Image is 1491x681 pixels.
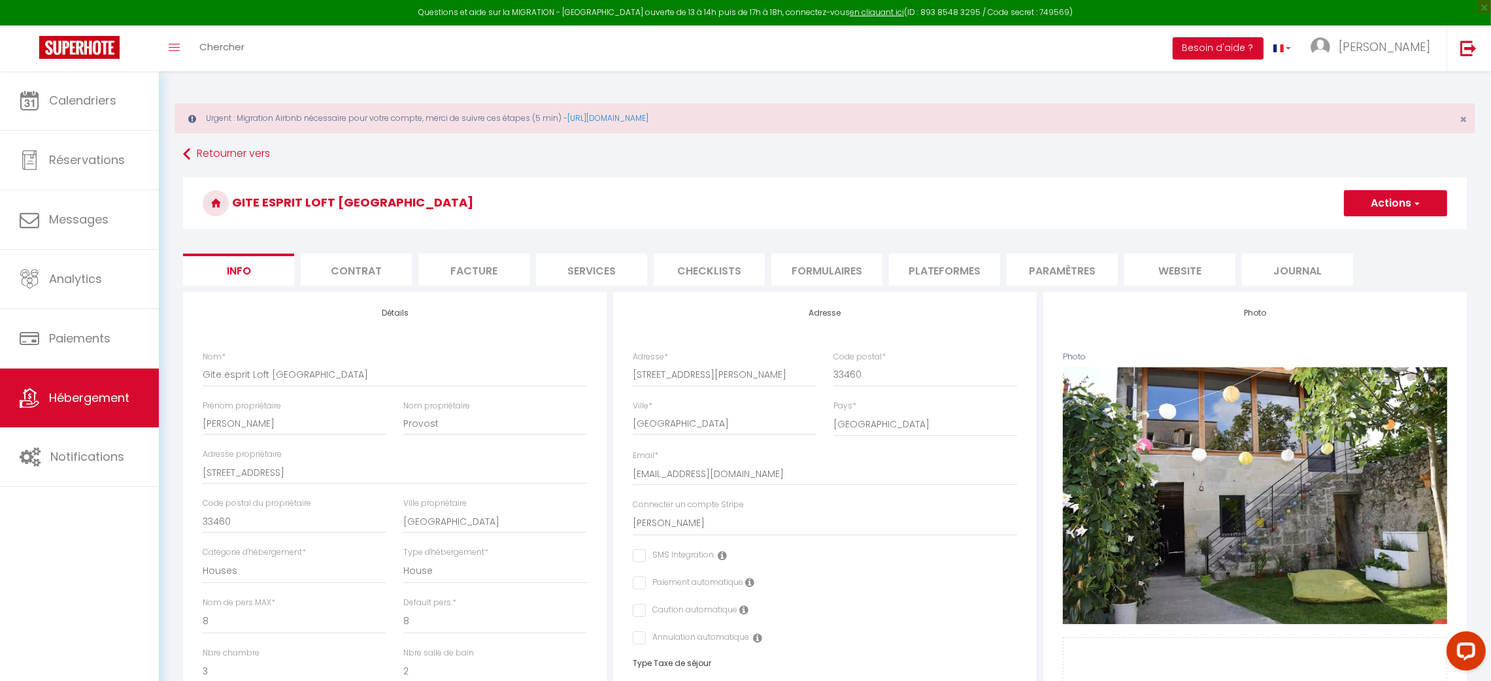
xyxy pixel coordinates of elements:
label: Ville propriétaire [403,497,467,510]
label: Pays [833,400,856,412]
label: Email [633,450,658,462]
span: Analytics [49,271,102,287]
span: Notifications [50,448,124,465]
label: Code postal [833,351,886,363]
li: Plateformes [889,254,1000,286]
img: logout [1460,40,1477,56]
label: Nom de pers MAX [203,597,275,609]
label: Nom propriétaire [403,400,470,412]
span: Hébergement [49,390,129,406]
h4: Détails [203,308,587,318]
span: Chercher [199,40,244,54]
span: Réservations [49,152,125,168]
button: Actions [1344,190,1447,216]
a: en cliquant ici [850,7,904,18]
div: Urgent : Migration Airbnb nécessaire pour votre compte, merci de suivre ces étapes (5 min) - [175,103,1475,133]
li: Facture [418,254,529,286]
li: Paramètres [1007,254,1118,286]
li: Journal [1242,254,1353,286]
li: Info [183,254,294,286]
img: ... [1311,37,1330,57]
img: Super Booking [39,36,120,59]
span: [PERSON_NAME] [1339,39,1430,55]
span: Messages [49,211,109,227]
li: Checklists [654,254,765,286]
button: Besoin d'aide ? [1173,37,1264,59]
label: Type d'hébergement [403,546,488,559]
li: Formulaires [771,254,882,286]
label: Prénom propriétaire [203,400,281,412]
label: Photo [1063,351,1086,363]
button: Close [1460,114,1467,125]
h6: Type Taxe de séjour [633,659,1017,668]
span: × [1460,111,1467,127]
label: Adresse propriétaire [203,448,282,461]
label: Nbre salle de bain [403,647,474,659]
h3: Gite esprit Loft [GEOGRAPHIC_DATA] [183,177,1467,229]
h4: Adresse [633,308,1017,318]
label: Nbre chambre [203,647,260,659]
li: Contrat [301,254,412,286]
li: website [1124,254,1235,286]
span: Calendriers [49,92,116,108]
button: Supprimer [1224,486,1286,506]
label: Ville [633,400,652,412]
span: Paiements [49,330,110,346]
iframe: LiveChat chat widget [1436,626,1491,681]
label: Adresse [633,351,668,363]
label: Default pers. [403,597,456,609]
label: Nom [203,351,226,363]
li: Services [536,254,647,286]
label: Catégorie d'hébergement [203,546,306,559]
label: Code postal du propriétaire [203,497,311,510]
h4: Photo [1063,308,1447,318]
label: Connecter un compte Stripe [633,499,744,511]
label: Caution automatique [646,604,737,618]
a: Retourner vers [183,142,1467,166]
a: Chercher [190,25,254,71]
label: Paiement automatique [646,576,743,591]
a: [URL][DOMAIN_NAME] [567,112,648,124]
a: ... [PERSON_NAME] [1301,25,1447,71]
